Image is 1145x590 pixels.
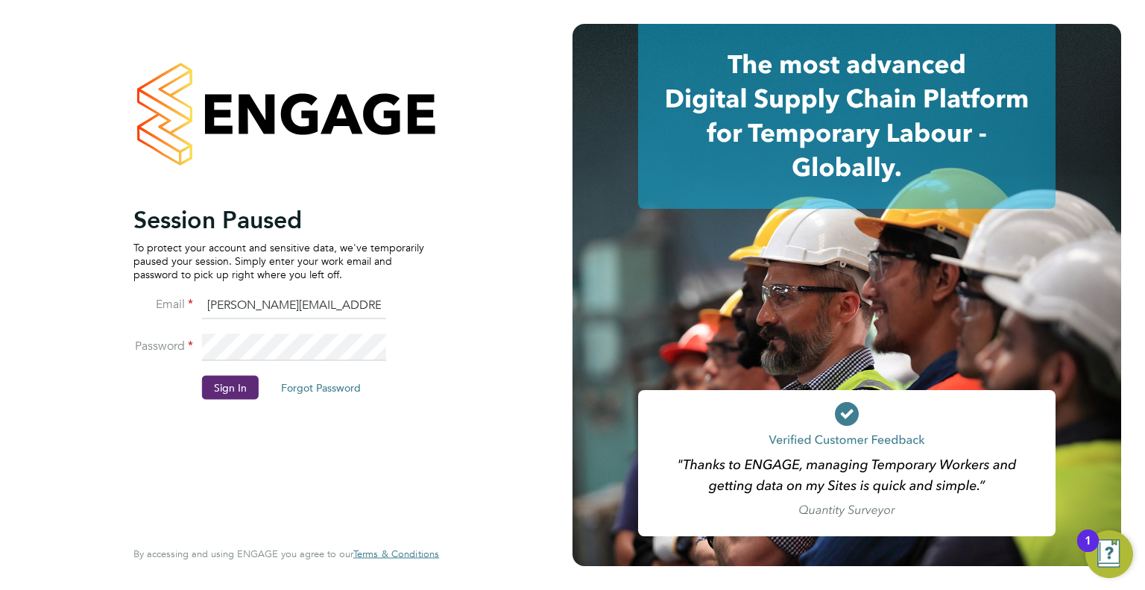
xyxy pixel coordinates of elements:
[202,292,386,319] input: Enter your work email...
[269,375,373,399] button: Forgot Password
[1085,541,1091,560] div: 1
[133,240,424,281] p: To protect your account and sensitive data, we've temporarily paused your session. Simply enter y...
[133,296,193,312] label: Email
[202,375,259,399] button: Sign In
[133,547,439,560] span: By accessing and using ENGAGE you agree to our
[353,547,439,560] span: Terms & Conditions
[133,338,193,354] label: Password
[353,548,439,560] a: Terms & Conditions
[133,204,424,234] h2: Session Paused
[1085,530,1133,578] button: Open Resource Center, 1 new notification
